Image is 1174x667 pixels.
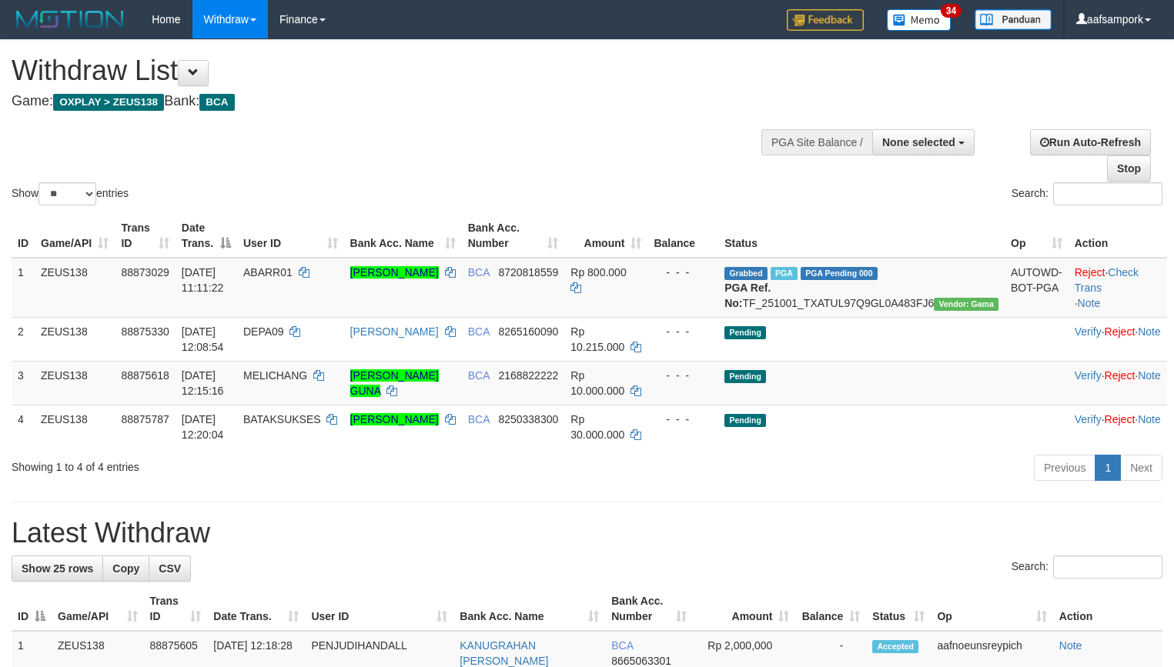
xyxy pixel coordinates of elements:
[460,639,548,667] a: KANUGRAHAN [PERSON_NAME]
[1069,258,1167,318] td: · ·
[12,317,35,361] td: 2
[350,266,439,278] a: [PERSON_NAME]
[498,413,558,425] span: Copy 8250338300 to clipboard
[149,555,191,582] a: CSV
[350,325,439,338] a: [PERSON_NAME]
[654,412,712,427] div: - - -
[176,214,237,258] th: Date Trans.: activate to sort column descending
[12,453,477,475] div: Showing 1 to 4 of 4 entries
[243,413,321,425] span: BATAKSUKSES
[1053,587,1162,631] th: Action
[159,562,181,575] span: CSV
[872,129,975,155] button: None selected
[866,587,931,631] th: Status: activate to sort column ascending
[12,555,103,582] a: Show 25 rows
[570,266,626,278] span: Rp 800.000
[243,325,284,338] span: DEPA09
[468,413,490,425] span: BCA
[724,414,766,427] span: Pending
[1105,325,1136,338] a: Reject
[12,8,129,31] img: MOTION_logo.png
[350,369,439,397] a: [PERSON_NAME] GUNA
[350,413,439,425] a: [PERSON_NAME]
[1078,297,1101,309] a: Note
[305,587,453,631] th: User ID: activate to sort column ascending
[35,258,115,318] td: ZEUS138
[498,369,558,382] span: Copy 2168822222 to clipboard
[1075,266,1139,294] a: Check Trans
[1059,639,1082,652] a: Note
[1120,455,1162,481] a: Next
[498,266,558,278] span: Copy 8720818559 to clipboard
[12,182,129,205] label: Show entries
[35,214,115,258] th: Game/API: activate to sort column ascending
[724,326,766,339] span: Pending
[882,136,955,148] span: None selected
[605,587,693,631] th: Bank Acc. Number: activate to sort column ascending
[787,9,864,31] img: Feedback.jpg
[52,587,144,631] th: Game/API: activate to sort column ascending
[182,266,224,294] span: [DATE] 11:11:22
[1075,266,1105,278] a: Reject
[182,413,224,441] span: [DATE] 12:20:04
[12,587,52,631] th: ID: activate to sort column descending
[872,640,918,653] span: Accepted
[1069,317,1167,361] td: · ·
[611,639,633,652] span: BCA
[1012,182,1162,205] label: Search:
[975,9,1052,30] img: panduan.png
[887,9,952,31] img: Button%20Memo.svg
[1138,369,1161,382] a: Note
[243,266,293,278] span: ABARR01
[718,214,1005,258] th: Status
[693,587,795,631] th: Amount: activate to sort column ascending
[795,587,866,631] th: Balance: activate to sort column ascending
[654,368,712,383] div: - - -
[1012,555,1162,579] label: Search:
[1005,214,1069,258] th: Op: activate to sort column ascending
[1075,325,1102,338] a: Verify
[462,214,565,258] th: Bank Acc. Number: activate to sort column ascending
[654,324,712,339] div: - - -
[934,298,998,311] span: Vendor URL: https://trx31.1velocity.biz
[498,325,558,338] span: Copy 8265160090 to clipboard
[12,94,768,109] h4: Game: Bank:
[468,266,490,278] span: BCA
[121,413,169,425] span: 88875787
[931,587,1052,631] th: Op: activate to sort column ascending
[724,267,768,280] span: Grabbed
[12,518,1162,549] h1: Latest Withdraw
[53,94,164,111] span: OXPLAY > ZEUS138
[570,369,624,397] span: Rp 10.000.000
[1069,405,1167,449] td: · ·
[771,267,798,280] span: Marked by aafnoeunsreypich
[182,369,224,397] span: [DATE] 12:15:16
[468,325,490,338] span: BCA
[570,413,624,441] span: Rp 30.000.000
[38,182,96,205] select: Showentries
[35,405,115,449] td: ZEUS138
[453,587,605,631] th: Bank Acc. Name: activate to sort column ascending
[121,369,169,382] span: 88875618
[1069,361,1167,405] td: · ·
[121,325,169,338] span: 88875330
[570,325,624,353] span: Rp 10.215.000
[121,266,169,278] span: 88873029
[144,587,208,631] th: Trans ID: activate to sort column ascending
[724,282,771,309] b: PGA Ref. No:
[344,214,462,258] th: Bank Acc. Name: activate to sort column ascending
[647,214,718,258] th: Balance
[12,214,35,258] th: ID
[35,317,115,361] td: ZEUS138
[468,369,490,382] span: BCA
[1053,555,1162,579] input: Search:
[1053,182,1162,205] input: Search:
[1105,369,1136,382] a: Reject
[564,214,647,258] th: Amount: activate to sort column ascending
[1138,325,1161,338] a: Note
[941,4,962,18] span: 34
[22,562,93,575] span: Show 25 rows
[1075,413,1102,425] a: Verify
[718,258,1005,318] td: TF_251001_TXATUL97Q9GL0A483FJ6
[115,214,175,258] th: Trans ID: activate to sort column ascending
